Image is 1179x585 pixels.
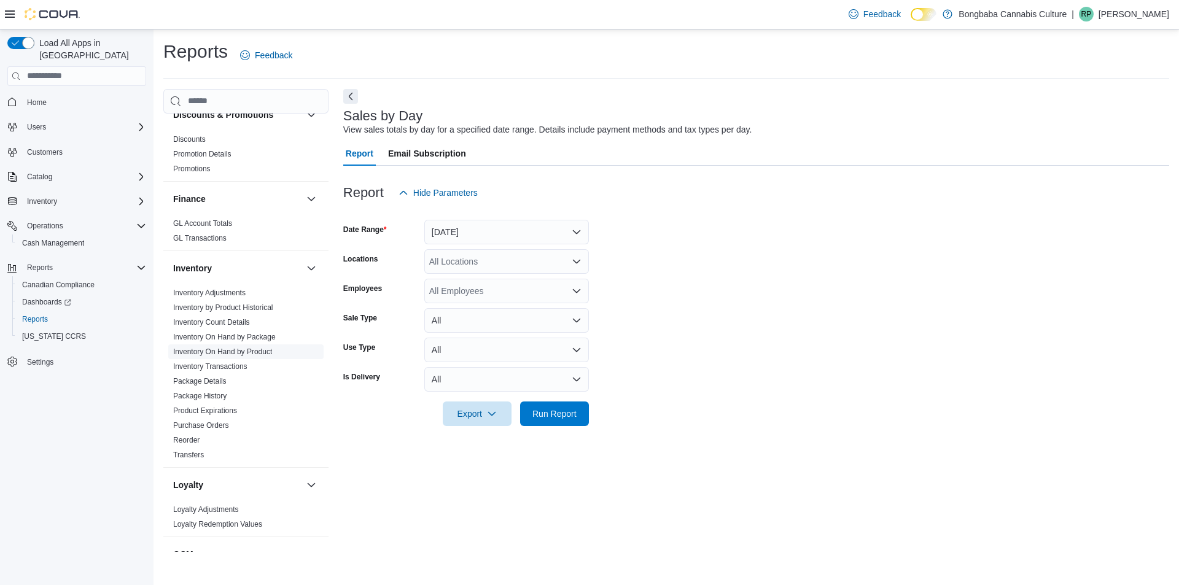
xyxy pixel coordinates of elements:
[2,217,151,234] button: Operations
[22,354,146,369] span: Settings
[959,7,1067,21] p: Bongbaba Cannabis Culture
[17,329,146,344] span: Washington CCRS
[22,280,95,290] span: Canadian Compliance
[173,421,229,430] a: Purchase Orders
[424,367,589,392] button: All
[173,333,276,341] a: Inventory On Hand by Package
[173,451,204,459] a: Transfers
[17,295,76,309] a: Dashboards
[12,328,151,345] button: [US_STATE] CCRS
[22,144,146,160] span: Customers
[173,303,273,312] span: Inventory by Product Historical
[235,43,297,68] a: Feedback
[304,547,319,562] button: OCM
[22,331,86,341] span: [US_STATE] CCRS
[532,408,577,420] span: Run Report
[173,233,227,243] span: GL Transactions
[22,145,68,160] a: Customers
[34,37,146,61] span: Load All Apps in [GEOGRAPHIC_DATA]
[173,450,204,460] span: Transfers
[343,89,358,104] button: Next
[173,520,262,529] a: Loyalty Redemption Values
[2,193,151,210] button: Inventory
[844,2,906,26] a: Feedback
[17,295,146,309] span: Dashboards
[343,343,375,352] label: Use Type
[17,312,53,327] a: Reports
[173,289,246,297] a: Inventory Adjustments
[17,236,89,250] a: Cash Management
[173,193,206,205] h3: Finance
[173,362,247,371] a: Inventory Transactions
[27,98,47,107] span: Home
[343,284,382,293] label: Employees
[572,286,582,296] button: Open list of options
[343,109,423,123] h3: Sales by Day
[2,118,151,136] button: Users
[17,236,146,250] span: Cash Management
[2,168,151,185] button: Catalog
[450,401,504,426] span: Export
[173,347,272,357] span: Inventory On Hand by Product
[22,95,52,110] a: Home
[17,277,99,292] a: Canadian Compliance
[27,122,46,132] span: Users
[22,219,68,233] button: Operations
[163,216,329,250] div: Finance
[12,293,151,311] a: Dashboards
[173,219,232,228] a: GL Account Totals
[173,548,193,560] h3: OCM
[343,185,384,200] h3: Report
[173,318,250,327] a: Inventory Count Details
[173,391,227,401] span: Package History
[17,312,146,327] span: Reports
[173,288,246,298] span: Inventory Adjustments
[173,406,237,415] a: Product Expirations
[173,193,302,205] button: Finance
[22,314,48,324] span: Reports
[394,180,483,205] button: Hide Parameters
[22,169,146,184] span: Catalog
[255,49,292,61] span: Feedback
[22,169,57,184] button: Catalog
[2,93,151,111] button: Home
[173,362,247,371] span: Inventory Transactions
[173,548,302,560] button: OCM
[173,149,232,159] span: Promotion Details
[1079,7,1094,21] div: Ravi Patel
[1072,7,1074,21] p: |
[17,277,146,292] span: Canadian Compliance
[173,262,212,274] h3: Inventory
[27,196,57,206] span: Inventory
[173,435,200,445] span: Reorder
[173,165,211,173] a: Promotions
[22,260,146,275] span: Reports
[343,313,377,323] label: Sale Type
[27,357,53,367] span: Settings
[2,143,151,161] button: Customers
[1081,7,1092,21] span: RP
[27,263,53,273] span: Reports
[173,420,229,430] span: Purchase Orders
[173,479,203,491] h3: Loyalty
[1099,7,1169,21] p: [PERSON_NAME]
[12,234,151,252] button: Cash Management
[343,372,380,382] label: Is Delivery
[173,406,237,416] span: Product Expirations
[424,338,589,362] button: All
[173,150,232,158] a: Promotion Details
[173,109,302,121] button: Discounts & Promotions
[22,194,62,209] button: Inventory
[173,234,227,242] a: GL Transactions
[572,257,582,266] button: Open list of options
[22,120,51,134] button: Users
[173,436,200,444] a: Reorder
[424,220,589,244] button: [DATE]
[22,219,146,233] span: Operations
[173,332,276,342] span: Inventory On Hand by Package
[12,311,151,328] button: Reports
[163,132,329,181] div: Discounts & Promotions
